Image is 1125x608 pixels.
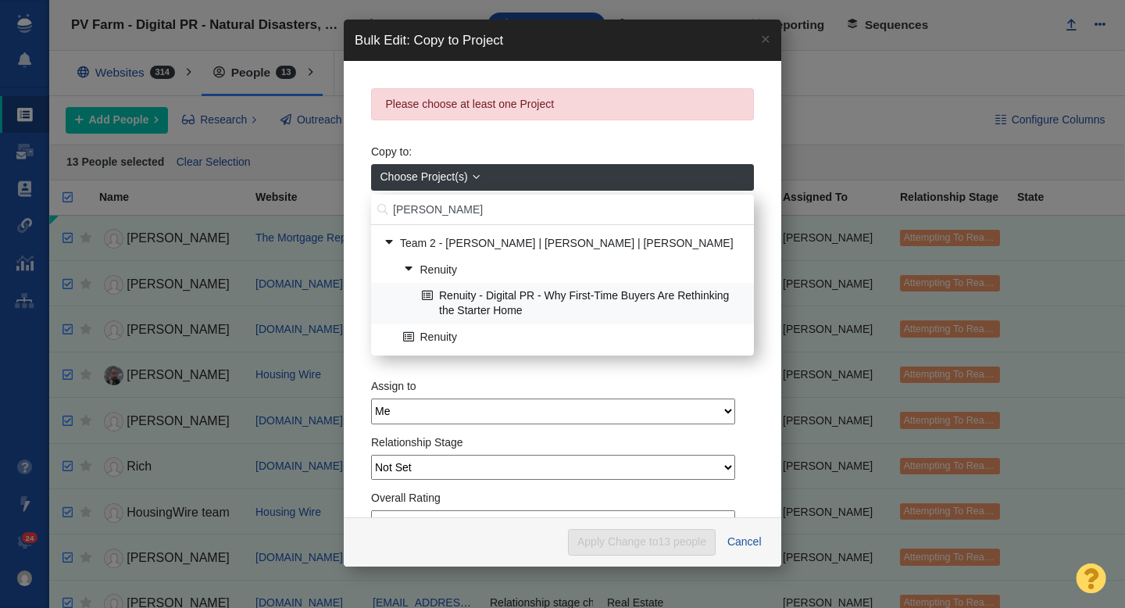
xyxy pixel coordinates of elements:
[718,529,770,556] button: Cancel
[371,195,754,225] input: Search...
[399,325,745,349] a: Renuity
[355,33,410,48] span: Bulk Edit:
[414,33,504,48] span: Copy to Project
[380,169,468,185] span: Choose Project(s)
[379,231,745,256] a: Team 2 - [PERSON_NAME] | [PERSON_NAME] | [PERSON_NAME]
[418,284,745,323] a: Renuity - Digital PR - Why First-Time Buyers Are Rethinking the Starter Home
[371,379,416,393] label: Assign to
[371,145,412,159] label: Copy to:
[371,491,441,505] label: Overall Rating
[673,535,706,548] span: people
[577,535,706,548] em: Apply Change to
[371,435,463,449] label: Relationship Stage
[371,88,754,120] div: Please choose at least one Project
[568,529,715,556] button: Apply Change to13 people
[659,535,671,548] span: 13
[750,20,781,58] a: ×
[399,258,745,282] a: Renuity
